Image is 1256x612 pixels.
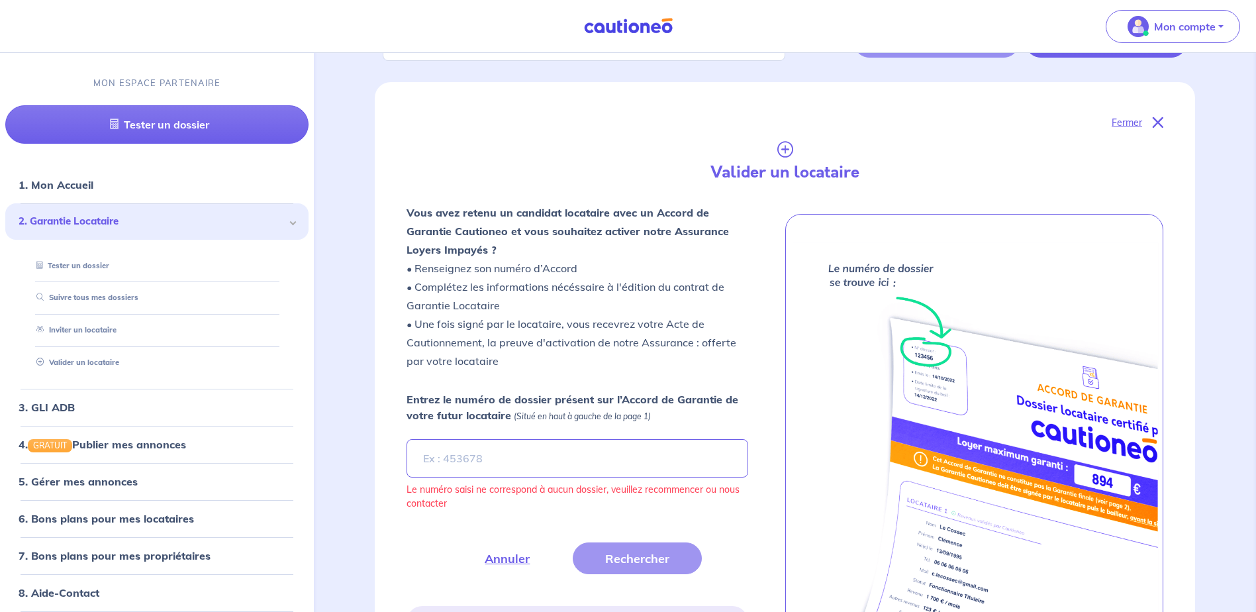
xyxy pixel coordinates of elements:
p: MON ESPACE PARTENAIRE [93,77,221,89]
div: 6. Bons plans pour mes locataires [5,505,309,532]
div: Tester un dossier [21,255,293,277]
div: Inviter un locataire [21,320,293,342]
a: 4.GRATUITPublier mes annonces [19,438,186,451]
strong: Entrez le numéro de dossier présent sur l’Accord de Garantie de votre futur locataire [407,393,738,422]
em: (Situé en haut à gauche de la page 1) [514,411,651,421]
div: 4.GRATUITPublier mes annonces [5,431,309,458]
p: Fermer [1112,114,1142,131]
a: 3. GLI ADB [19,401,75,414]
div: Valider un locataire [21,352,293,374]
strong: Vous avez retenu un candidat locataire avec un Accord de Garantie Cautioneo et vous souhaitez act... [407,206,729,256]
button: illu_account_valid_menu.svgMon compte [1106,10,1240,43]
a: 7. Bons plans pour mes propriétaires [19,549,211,562]
div: 5. Gérer mes annonces [5,468,309,495]
div: 2. Garantie Locataire [5,204,309,240]
img: Cautioneo [579,18,678,34]
span: 2. Garantie Locataire [19,215,285,230]
div: Suivre tous mes dossiers [21,287,293,309]
div: 1. Mon Accueil [5,172,309,199]
div: 3. GLI ADB [5,394,309,421]
a: Tester un dossier [31,261,109,270]
img: illu_account_valid_menu.svg [1128,16,1149,37]
a: Valider un locataire [31,358,119,367]
div: 8. Aide-Contact [5,580,309,606]
p: Mon compte [1154,19,1216,34]
p: • Renseignez son numéro d’Accord • Complétez les informations nécéssaire à l'édition du contrat d... [407,203,748,370]
input: Ex : 453678 [407,439,748,478]
a: Inviter un locataire [31,326,117,335]
a: Suivre tous mes dossiers [31,293,138,303]
a: Tester un dossier [5,106,309,144]
a: 6. Bons plans pour mes locataires [19,512,194,525]
a: 8. Aide-Contact [19,586,99,599]
a: 5. Gérer mes annonces [19,475,138,488]
a: 1. Mon Accueil [19,179,93,192]
h4: Valider un locataire [592,163,978,182]
p: Le numéro saisi ne correspond à aucun dossier, veuillez recommencer ou nous contacter [407,483,748,511]
div: 7. Bons plans pour mes propriétaires [5,542,309,569]
button: Annuler [452,542,562,574]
